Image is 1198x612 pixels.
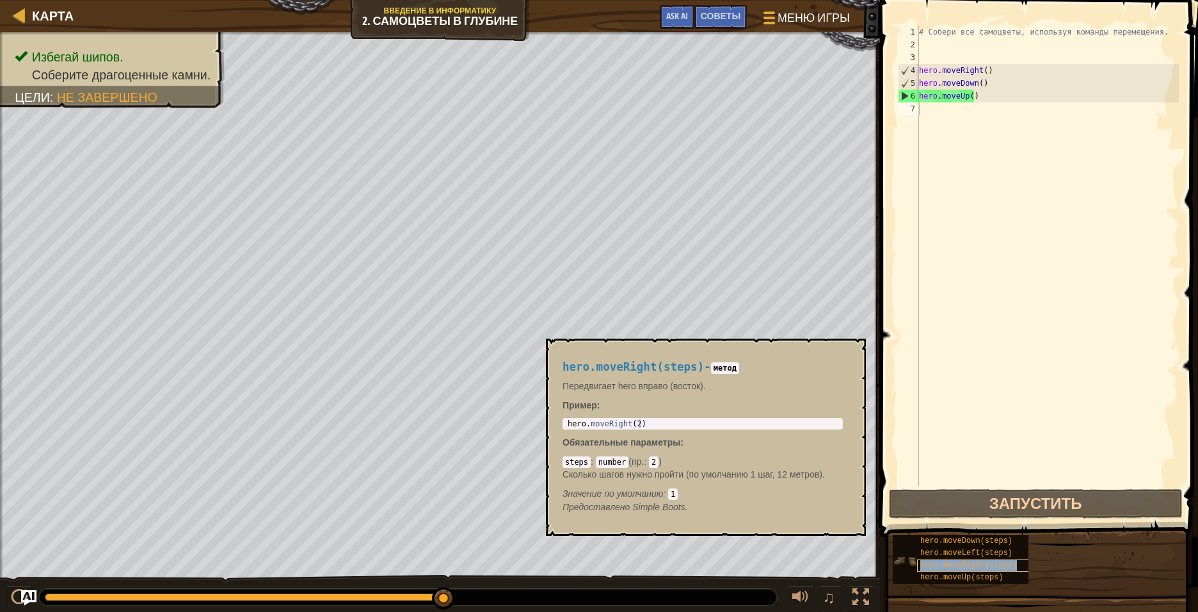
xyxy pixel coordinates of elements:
[893,549,917,573] img: portrait.png
[889,489,1183,519] button: Запустить
[563,400,600,410] strong: :
[6,586,32,612] button: Ctrl + P: Play
[898,102,919,115] div: 7
[563,400,597,410] span: Пример
[668,488,678,500] code: 1
[848,586,874,612] button: Переключить полноэкранный режим
[898,90,919,102] div: 6
[822,588,835,607] span: ♫
[820,586,842,612] button: ♫
[21,590,36,606] button: Ask AI
[680,437,683,447] span: :
[591,456,596,467] span: :
[563,360,704,373] span: hero.moveRight(steps)
[920,573,1003,582] span: hero.moveUp(steps)
[563,488,663,499] span: Значение по умолчанию
[32,7,74,24] span: Карта
[563,468,843,481] p: Сколько шагов нужно пройти (по умолчанию 1 шаг, 12 метров).
[898,77,919,90] div: 5
[563,455,843,500] div: ( )
[898,38,919,51] div: 2
[663,488,668,499] span: :
[57,90,157,104] span: Не завершено
[563,361,843,373] h4: -
[753,5,858,35] button: Меню игры
[701,10,740,22] span: Советы
[26,7,74,24] a: Карта
[15,48,211,66] li: Избегай шипов.
[898,51,919,64] div: 3
[711,362,739,374] code: метод
[563,380,843,392] p: Передвигает hero вправо (восток).
[898,64,919,77] div: 4
[920,561,1017,570] span: hero.moveRight(steps)
[15,90,50,104] span: Цели
[644,456,649,467] span: :
[563,502,688,512] em: Simple Boots.
[563,502,632,512] span: Предоставлено
[32,50,124,64] span: Избегай шипов.
[660,5,694,29] button: Ask AI
[920,536,1012,545] span: hero.moveDown(steps)
[649,456,659,468] code: 2
[666,10,688,22] span: Ask AI
[15,66,211,84] li: Соберите драгоценные камни.
[898,26,919,38] div: 1
[632,456,644,467] span: пр.
[50,90,57,104] span: :
[32,68,211,82] span: Соберите драгоценные камни.
[920,549,1012,558] span: hero.moveLeft(steps)
[563,456,591,468] code: steps
[596,456,628,468] code: number
[788,586,813,612] button: Регулировать громкость
[563,437,680,447] span: Обязательные параметры
[778,10,850,26] span: Меню игры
